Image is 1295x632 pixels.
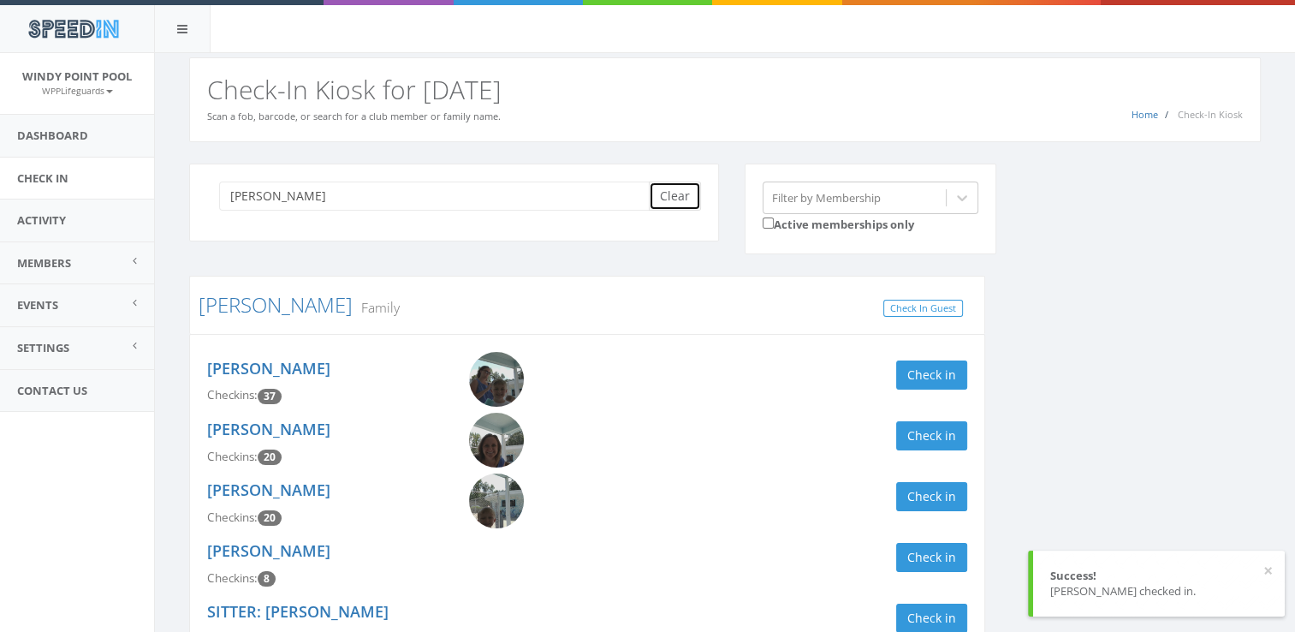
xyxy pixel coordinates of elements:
button: Check in [896,361,967,390]
a: [PERSON_NAME] [199,290,353,319]
a: [PERSON_NAME] [207,480,330,500]
a: [PERSON_NAME] [207,540,330,561]
label: Active memberships only [763,214,914,233]
small: Scan a fob, barcode, or search for a club member or family name. [207,110,501,122]
span: Contact Us [17,383,87,398]
span: Checkin count [258,571,276,587]
a: [PERSON_NAME] [207,419,330,439]
span: Checkins: [207,387,258,402]
img: speedin_logo.png [20,13,127,45]
button: × [1263,563,1273,580]
div: Filter by Membership [772,189,881,206]
span: Checkins: [207,570,258,586]
span: Members [17,255,71,271]
small: Family [353,298,400,317]
img: Laura_Holloway.png [469,413,524,468]
input: Search a name to check in [219,182,662,211]
a: SITTER: [PERSON_NAME] [207,601,389,622]
span: Checkins: [207,449,258,464]
div: [PERSON_NAME] checked in. [1050,583,1268,599]
button: Check in [896,421,967,450]
h2: Check-In Kiosk for [DATE] [207,75,1243,104]
span: Checkin count [258,450,282,465]
div: Success! [1050,568,1268,584]
span: Checkins: [207,510,258,525]
small: WPPLifeguards [42,85,113,97]
span: Settings [17,340,69,355]
span: Windy Point Pool [22,69,132,84]
button: Check in [896,482,967,511]
span: Checkin count [258,389,282,404]
a: WPPLifeguards [42,82,113,98]
img: Lucas_Holloway.png [469,352,524,407]
span: Checkin count [258,510,282,526]
span: Check-In Kiosk [1178,108,1243,121]
span: Events [17,297,58,313]
button: Clear [649,182,701,211]
a: Home [1132,108,1158,121]
img: Graham_Holloway.png [469,474,524,528]
input: Active memberships only [763,218,774,229]
a: [PERSON_NAME] [207,358,330,379]
a: Check In Guest [883,300,963,318]
button: Check in [896,543,967,572]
